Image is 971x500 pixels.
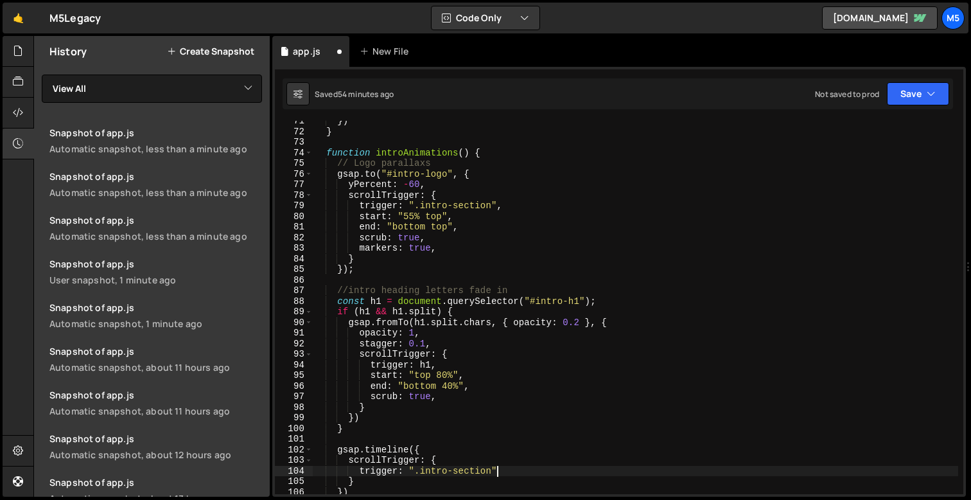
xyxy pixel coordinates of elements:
[338,89,394,100] div: 54 minutes ago
[815,89,879,100] div: Not saved to prod
[49,476,262,488] div: Snapshot of app.js
[275,222,313,233] div: 81
[275,487,313,498] div: 106
[275,476,313,487] div: 105
[49,389,262,401] div: Snapshot of app.js
[275,243,313,254] div: 83
[275,328,313,339] div: 91
[3,3,34,33] a: 🤙
[49,170,262,183] div: Snapshot of app.js
[275,127,313,138] div: 72
[42,337,270,381] a: Snapshot of app.js Automatic snapshot, about 11 hours ago
[49,258,262,270] div: Snapshot of app.js
[42,119,270,163] a: Snapshot of app.jsAutomatic snapshot, less than a minute ago
[167,46,254,57] button: Create Snapshot
[42,294,270,337] a: Snapshot of app.js Automatic snapshot, 1 minute ago
[275,391,313,402] div: 97
[275,349,313,360] div: 93
[49,433,262,445] div: Snapshot of app.js
[275,190,313,201] div: 78
[315,89,394,100] div: Saved
[275,455,313,466] div: 103
[275,148,313,159] div: 74
[49,127,262,139] div: Snapshot of app.js
[275,233,313,244] div: 82
[275,434,313,445] div: 101
[275,275,313,286] div: 86
[275,158,313,169] div: 75
[49,449,262,461] div: Automatic snapshot, about 12 hours ago
[275,339,313,350] div: 92
[275,307,313,317] div: 89
[275,466,313,477] div: 104
[49,230,262,242] div: Automatic snapshot, less than a minute ago
[49,10,101,26] div: M5Legacy
[49,274,262,286] div: User snapshot, 1 minute ago
[360,45,414,58] div: New File
[275,413,313,424] div: 99
[49,345,262,357] div: Snapshot of app.js
[275,381,313,392] div: 96
[275,116,313,127] div: 71
[49,186,262,199] div: Automatic snapshot, less than a minute ago
[275,179,313,190] div: 77
[49,317,262,330] div: Automatic snapshot, 1 minute ago
[275,137,313,148] div: 73
[432,6,539,30] button: Code Only
[275,211,313,222] div: 80
[275,296,313,307] div: 88
[887,82,949,105] button: Save
[275,254,313,265] div: 84
[49,214,262,226] div: Snapshot of app.js
[42,163,270,206] a: Snapshot of app.jsAutomatic snapshot, less than a minute ago
[49,405,262,417] div: Automatic snapshot, about 11 hours ago
[42,425,270,469] a: Snapshot of app.js Automatic snapshot, about 12 hours ago
[275,445,313,456] div: 102
[42,381,270,425] a: Snapshot of app.js Automatic snapshot, about 11 hours ago
[275,424,313,434] div: 100
[49,361,262,373] div: Automatic snapshot, about 11 hours ago
[49,143,262,155] div: Automatic snapshot, less than a minute ago
[275,370,313,381] div: 95
[275,201,313,211] div: 79
[49,301,262,314] div: Snapshot of app.js
[275,285,313,296] div: 87
[275,264,313,275] div: 85
[275,402,313,413] div: 98
[275,360,313,371] div: 94
[42,250,270,294] a: Snapshot of app.js User snapshot, 1 minute ago
[275,169,313,180] div: 76
[49,44,87,58] h2: History
[293,45,320,58] div: app.js
[822,6,938,30] a: [DOMAIN_NAME]
[42,206,270,250] a: Snapshot of app.jsAutomatic snapshot, less than a minute ago
[941,6,965,30] a: M5
[275,317,313,328] div: 90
